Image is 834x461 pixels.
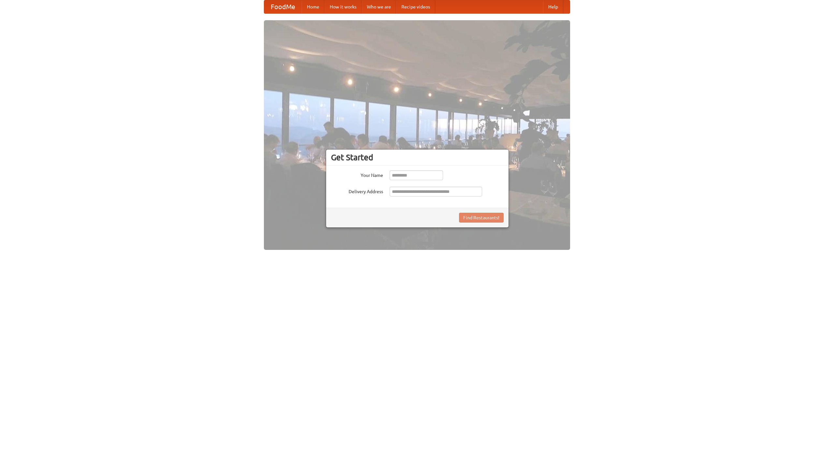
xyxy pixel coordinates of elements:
h3: Get Started [331,152,504,162]
button: Find Restaurants! [459,213,504,223]
a: Help [543,0,563,13]
a: How it works [324,0,362,13]
a: Who we are [362,0,396,13]
label: Delivery Address [331,187,383,195]
a: Home [302,0,324,13]
a: FoodMe [264,0,302,13]
a: Recipe videos [396,0,435,13]
label: Your Name [331,170,383,179]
